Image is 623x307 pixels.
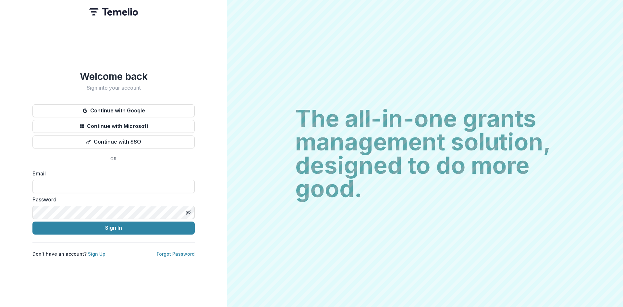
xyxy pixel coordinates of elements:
button: Toggle password visibility [183,207,193,218]
h1: Welcome back [32,70,195,82]
a: Forgot Password [157,251,195,257]
img: Temelio [89,8,138,16]
label: Password [32,196,191,203]
h2: Sign into your account [32,85,195,91]
button: Sign In [32,222,195,235]
button: Continue with Microsoft [32,120,195,133]
p: Don't have an account? [32,250,105,257]
label: Email [32,170,191,177]
button: Continue with Google [32,104,195,117]
button: Continue with SSO [32,135,195,148]
a: Sign Up [88,251,105,257]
